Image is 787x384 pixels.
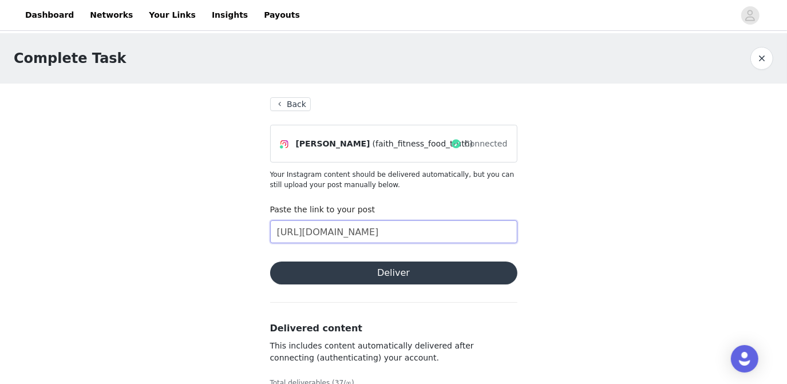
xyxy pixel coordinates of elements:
span: (faith_fitness_food_truth) [373,138,473,150]
a: Dashboard [18,2,81,28]
div: avatar [745,6,756,25]
a: Your Links [142,2,203,28]
a: Networks [83,2,140,28]
button: Deliver [270,262,517,284]
button: Back [270,97,311,111]
span: [PERSON_NAME] [296,138,370,150]
a: Insights [205,2,255,28]
label: Paste the link to your post [270,205,375,214]
a: Payouts [257,2,307,28]
span: Connected [464,138,507,150]
span: This includes content automatically delivered after connecting (authenticating) your account. [270,341,474,362]
p: Your Instagram content should be delivered automatically, but you can still upload your post manu... [270,169,517,190]
h3: Delivered content [270,322,517,335]
div: Open Intercom Messenger [731,345,758,373]
img: Instagram Icon [280,140,289,149]
h1: Complete Task [14,48,126,69]
input: Paste the link to your content here [270,220,517,243]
